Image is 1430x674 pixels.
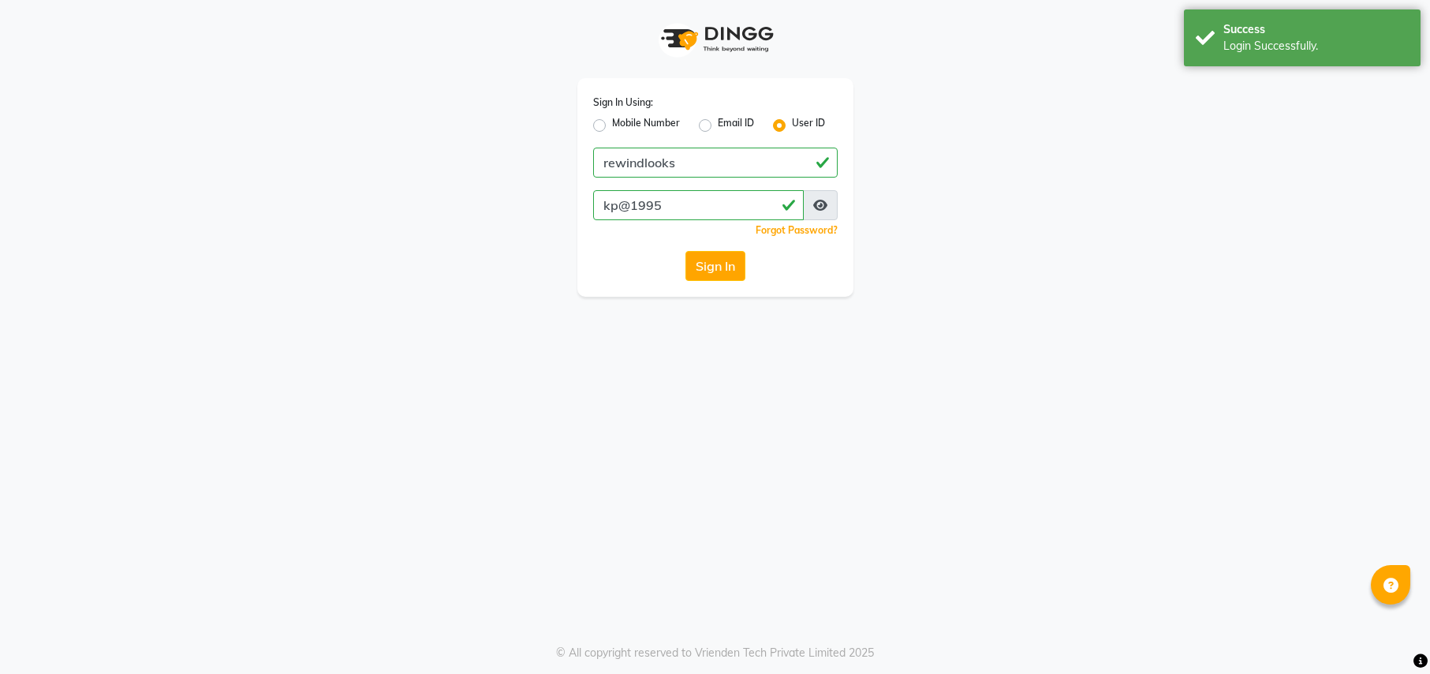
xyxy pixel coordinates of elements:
div: Success [1223,21,1409,38]
button: Sign In [685,251,745,281]
iframe: chat widget [1364,611,1414,658]
label: Sign In Using: [593,95,653,110]
label: Email ID [718,116,754,135]
label: Mobile Number [612,116,680,135]
label: User ID [792,116,825,135]
input: Username [593,148,838,178]
img: logo1.svg [652,16,778,62]
div: Login Successfully. [1223,38,1409,54]
a: Forgot Password? [756,224,838,236]
input: Username [593,190,804,220]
